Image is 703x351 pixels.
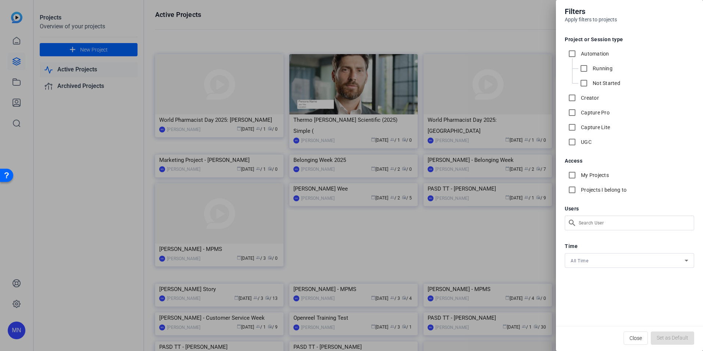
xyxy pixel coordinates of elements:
[579,94,599,102] label: Creator
[565,158,694,163] h5: Access
[565,17,694,22] h6: Apply filters to projects
[579,219,688,227] input: Search User
[565,244,694,249] h5: Time
[579,50,609,57] label: Automation
[565,216,577,230] mat-icon: search
[591,65,613,72] label: Running
[579,171,609,179] label: My Projects
[629,331,642,345] span: Close
[579,124,610,131] label: Capture Lite
[579,109,610,116] label: Capture Pro
[591,79,620,87] label: Not Started
[565,6,694,17] h4: Filters
[579,138,592,146] label: UGC
[624,331,648,345] button: Close
[565,37,694,42] h5: Project or Session type
[571,258,588,263] span: All Time
[579,186,627,194] label: Projects I belong to
[565,206,694,211] h5: Users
